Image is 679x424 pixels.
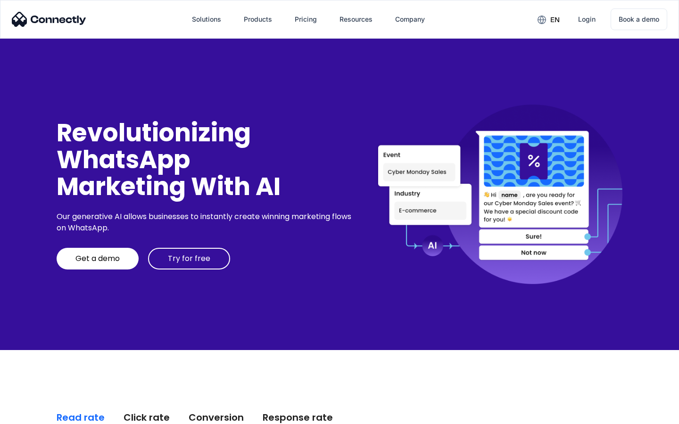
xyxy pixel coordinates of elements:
div: Pricing [295,13,317,26]
a: Try for free [148,248,230,269]
div: Products [244,13,272,26]
div: Resources [339,13,373,26]
div: Try for free [168,254,210,263]
div: Company [395,13,425,26]
div: Get a demo [75,254,120,263]
div: Solutions [192,13,221,26]
img: Connectly Logo [12,12,86,27]
a: Book a demo [611,8,667,30]
div: Our generative AI allows businesses to instantly create winning marketing flows on WhatsApp. [57,211,355,234]
div: en [550,13,560,26]
a: Pricing [287,8,324,31]
div: Response rate [263,411,333,424]
div: Conversion [189,411,244,424]
div: Read rate [57,411,105,424]
a: Get a demo [57,248,139,269]
div: Revolutionizing WhatsApp Marketing With AI [57,119,355,200]
div: Click rate [124,411,170,424]
div: Login [578,13,596,26]
a: Login [571,8,603,31]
